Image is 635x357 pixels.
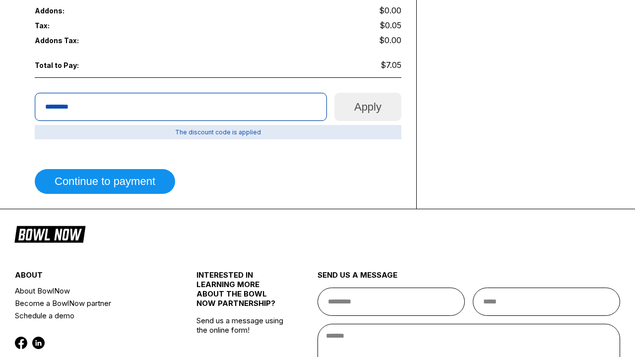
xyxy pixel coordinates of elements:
span: $0.00 [379,5,401,15]
span: $7.05 [381,60,401,70]
a: About BowlNow [15,285,166,297]
span: Addons: [35,6,108,15]
span: Total to Pay: [35,61,108,69]
button: Continue to payment [35,169,175,194]
span: Addons Tax: [35,36,108,45]
div: send us a message [317,270,620,288]
a: Become a BowlNow partner [15,297,166,309]
span: $0.05 [380,20,401,30]
div: about [15,270,166,285]
button: Apply [334,93,401,121]
span: The discount code is applied [35,125,401,139]
div: INTERESTED IN LEARNING MORE ABOUT THE BOWL NOW PARTNERSHIP? [196,270,287,316]
span: Tax: [35,21,108,30]
span: $0.00 [379,35,401,45]
a: Schedule a demo [15,309,166,322]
